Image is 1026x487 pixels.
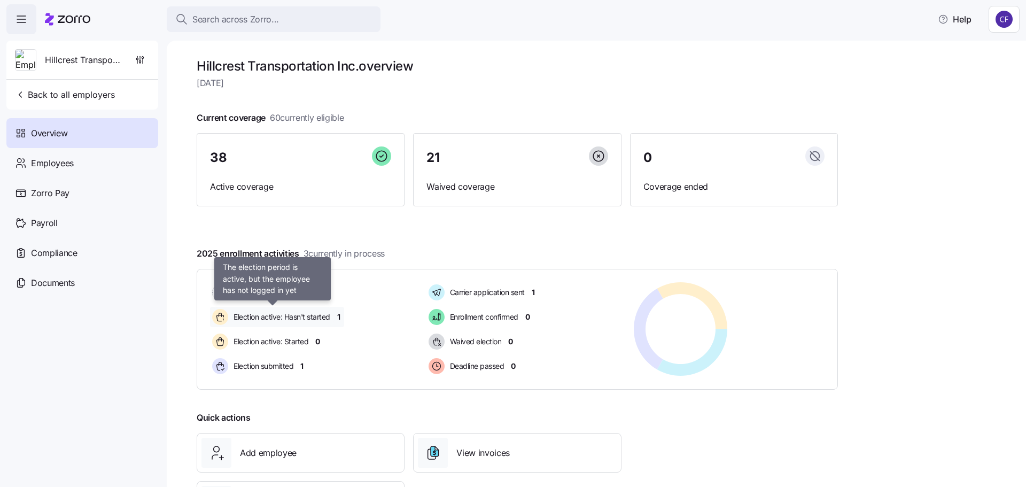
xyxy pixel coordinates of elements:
[532,287,535,298] span: 1
[929,9,980,30] button: Help
[447,312,518,322] span: Enrollment confirmed
[447,336,502,347] span: Waived election
[525,312,530,322] span: 0
[31,127,67,140] span: Overview
[322,287,327,298] span: 0
[197,411,251,424] span: Quick actions
[6,118,158,148] a: Overview
[230,287,315,298] span: Pending election window
[197,58,838,74] h1: Hillcrest Transportation Inc. overview
[31,217,58,230] span: Payroll
[31,187,69,200] span: Zorro Pay
[45,53,122,67] span: Hillcrest Transportation Inc.
[230,312,330,322] span: Election active: Hasn't started
[447,361,504,372] span: Deadline passed
[15,50,36,71] img: Employer logo
[996,11,1013,28] img: 7d4a9558da78dc7654dde66b79f71a2e
[192,13,279,26] span: Search across Zorro...
[300,361,304,372] span: 1
[6,208,158,238] a: Payroll
[511,361,516,372] span: 0
[31,157,74,170] span: Employees
[6,148,158,178] a: Employees
[230,336,308,347] span: Election active: Started
[210,180,391,194] span: Active coverage
[6,178,158,208] a: Zorro Pay
[456,446,510,460] span: View invoices
[197,247,385,260] span: 2025 enrollment activities
[447,287,525,298] span: Carrier application sent
[643,151,652,164] span: 0
[426,151,439,164] span: 21
[31,276,75,290] span: Documents
[6,268,158,298] a: Documents
[15,88,115,101] span: Back to all employers
[31,246,77,260] span: Compliance
[938,13,971,26] span: Help
[508,336,513,347] span: 0
[11,84,119,105] button: Back to all employers
[197,111,344,125] span: Current coverage
[240,446,297,460] span: Add employee
[304,247,385,260] span: 3 currently in process
[6,238,158,268] a: Compliance
[337,312,340,322] span: 1
[167,6,380,32] button: Search across Zorro...
[197,76,838,90] span: [DATE]
[230,361,293,372] span: Election submitted
[270,111,344,125] span: 60 currently eligible
[210,151,227,164] span: 38
[315,336,320,347] span: 0
[426,180,608,194] span: Waived coverage
[643,180,825,194] span: Coverage ended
